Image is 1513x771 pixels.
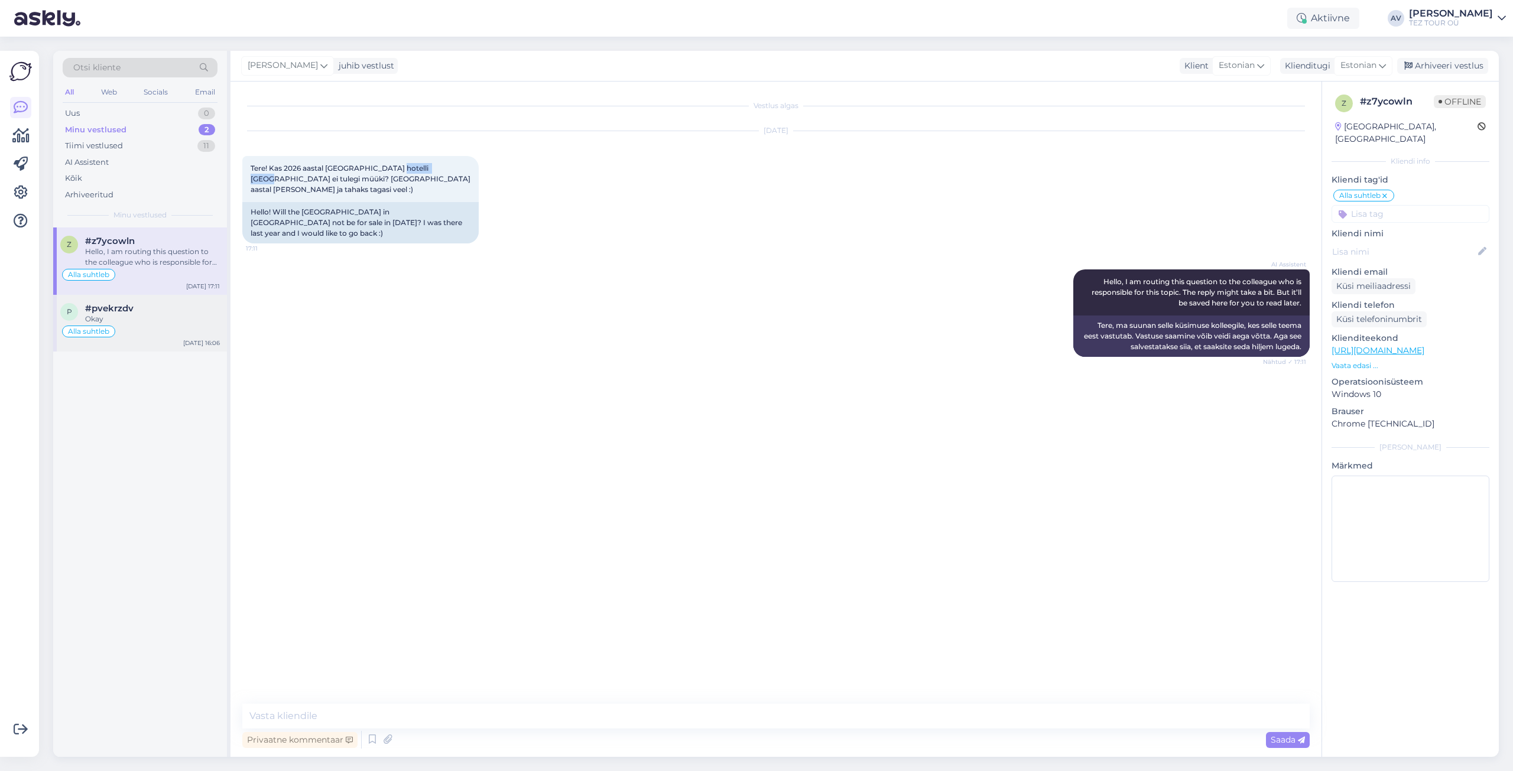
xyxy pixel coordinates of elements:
p: Kliendi email [1332,266,1489,278]
div: 2 [199,124,215,136]
div: Tiimi vestlused [65,140,123,152]
span: Otsi kliente [73,61,121,74]
div: [GEOGRAPHIC_DATA], [GEOGRAPHIC_DATA] [1335,121,1478,145]
a: [PERSON_NAME]TEZ TOUR OÜ [1409,9,1506,28]
p: Kliendi nimi [1332,227,1489,240]
div: AV [1388,10,1404,27]
span: z [67,240,72,249]
div: Kliendi info [1332,156,1489,167]
p: Windows 10 [1332,388,1489,401]
img: Askly Logo [9,60,32,83]
p: Märkmed [1332,460,1489,472]
div: Hello! Will the [GEOGRAPHIC_DATA] in [GEOGRAPHIC_DATA] not be for sale in [DATE]? I was there las... [242,202,479,243]
div: Privaatne kommentaar [242,732,358,748]
div: [DATE] [242,125,1310,136]
p: Klienditeekond [1332,332,1489,344]
span: Alla suhtleb [68,328,109,335]
span: 17:11 [246,244,290,253]
div: Aktiivne [1287,8,1359,29]
a: [URL][DOMAIN_NAME] [1332,345,1424,356]
p: Brauser [1332,405,1489,418]
span: Saada [1271,734,1305,745]
span: Alla suhtleb [1339,192,1381,199]
div: Klienditugi [1280,60,1330,72]
div: [DATE] 16:06 [183,339,220,347]
p: Operatsioonisüsteem [1332,376,1489,388]
div: Kõik [65,173,82,184]
div: Klient [1180,60,1209,72]
div: Web [99,84,119,100]
span: Hello, I am routing this question to the colleague who is responsible for this topic. The reply m... [1092,277,1303,307]
div: Vestlus algas [242,100,1310,111]
p: Chrome [TECHNICAL_ID] [1332,418,1489,430]
div: Arhiveeritud [65,189,113,201]
p: Kliendi tag'id [1332,174,1489,186]
input: Lisa nimi [1332,245,1476,258]
span: Offline [1434,95,1486,108]
div: 11 [197,140,215,152]
p: Kliendi telefon [1332,299,1489,311]
div: Tere, ma suunan selle küsimuse kolleegile, kes selle teema eest vastutab. Vastuse saamine võib ve... [1073,315,1310,357]
span: [PERSON_NAME] [248,59,318,72]
div: Okay [85,314,220,324]
div: Socials [141,84,170,100]
span: Estonian [1219,59,1255,72]
div: # z7ycowln [1360,95,1434,109]
span: p [67,307,72,316]
input: Lisa tag [1332,205,1489,223]
div: Küsi telefoninumbrit [1332,311,1427,327]
div: Küsi meiliaadressi [1332,278,1415,294]
span: z [1342,99,1346,108]
div: [PERSON_NAME] [1332,442,1489,453]
div: juhib vestlust [334,60,394,72]
span: Estonian [1340,59,1376,72]
div: 0 [198,108,215,119]
div: Email [193,84,217,100]
div: Uus [65,108,80,119]
span: #z7ycowln [85,236,135,246]
div: Arhiveeri vestlus [1397,58,1488,74]
p: Vaata edasi ... [1332,360,1489,371]
div: TEZ TOUR OÜ [1409,18,1493,28]
div: All [63,84,76,100]
div: [PERSON_NAME] [1409,9,1493,18]
span: #pvekrzdv [85,303,134,314]
span: Nähtud ✓ 17:11 [1262,357,1306,366]
span: Minu vestlused [113,210,167,220]
span: Tere! Kas 2026 aastal [GEOGRAPHIC_DATA] hotelli [GEOGRAPHIC_DATA] ei tulegi müüki? [GEOGRAPHIC_DA... [251,164,472,194]
div: AI Assistent [65,157,109,168]
div: [DATE] 17:11 [186,282,220,291]
span: AI Assistent [1262,260,1306,269]
span: Alla suhtleb [68,271,109,278]
div: Minu vestlused [65,124,126,136]
div: Hello, I am routing this question to the colleague who is responsible for this topic. The reply m... [85,246,220,268]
